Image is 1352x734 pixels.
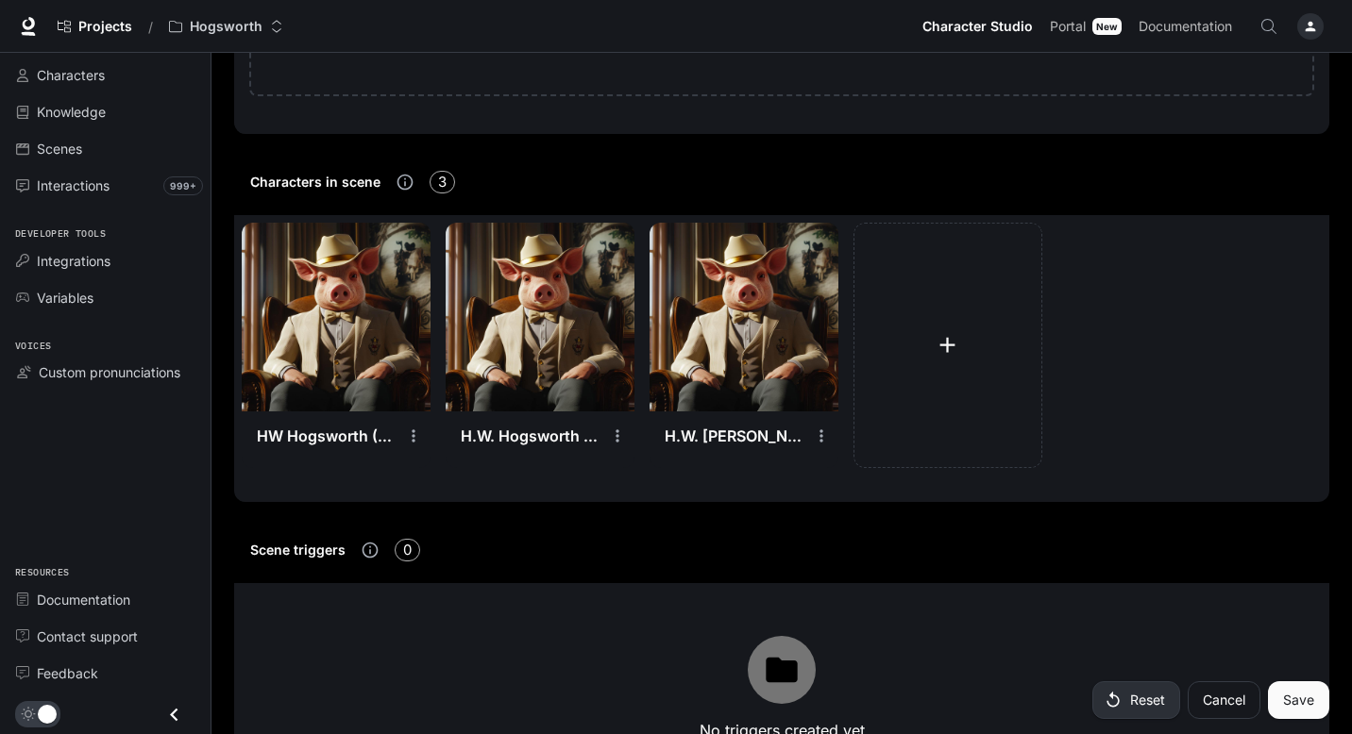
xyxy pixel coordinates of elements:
[8,132,203,165] a: Scenes
[161,8,292,45] button: Open workspace menu
[37,251,110,271] span: Integrations
[37,175,110,195] span: Interactions
[1050,15,1086,39] span: Portal
[1188,681,1260,719] a: Cancel
[1268,681,1329,719] button: Save
[396,542,419,559] span: 0
[250,173,380,192] h6: Characters in scene
[37,626,138,646] span: Contact support
[242,223,431,411] img: HW Hogsworth (basak)
[600,419,634,453] button: settings
[38,703,57,724] span: Dark mode toggle
[922,15,1033,39] span: Character Studio
[37,288,93,308] span: Variables
[234,517,1329,583] button: Scene triggers0
[234,149,1329,215] button: Characters in scene3
[37,139,82,158] span: Scenes
[190,19,262,35] p: Hogsworth
[650,223,838,411] img: H.W. Hogsworth Daniel
[1092,681,1180,719] button: Reset
[163,176,203,195] span: 999+
[37,65,105,85] span: Characters
[8,244,203,277] a: Integrations
[37,590,130,609] span: Documentation
[8,356,203,389] a: Custom pronunciations
[8,95,203,128] a: Knowledge
[8,58,203,92] a: Characters
[8,583,203,616] a: Documentation
[153,695,195,734] button: Close drawer
[49,8,141,45] a: Go to projects
[1042,8,1129,45] a: PortalNew
[8,281,203,314] a: Variables
[1250,8,1288,45] button: Open Command Menu
[8,657,203,690] a: Feedback
[1092,18,1122,35] div: New
[250,541,346,559] h6: Scene triggers
[257,425,397,446] div: HW Hogsworth ([PERSON_NAME])
[78,19,132,35] span: Projects
[397,419,431,453] button: settings
[461,425,600,446] div: H.W. Hogsworth (copy)
[8,169,203,202] a: Interactions
[915,8,1040,45] a: Character Studio
[37,102,106,122] span: Knowledge
[804,419,838,453] button: settings
[1131,8,1246,45] a: Documentation
[446,223,634,411] img: H.W. Hogsworth (copy)
[8,620,203,653] a: Contact support
[39,362,180,382] span: Custom pronunciations
[665,425,804,446] div: H.W. [PERSON_NAME]
[37,663,98,683] span: Feedback
[431,174,454,191] span: 3
[1139,15,1232,39] span: Documentation
[141,17,161,37] div: /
